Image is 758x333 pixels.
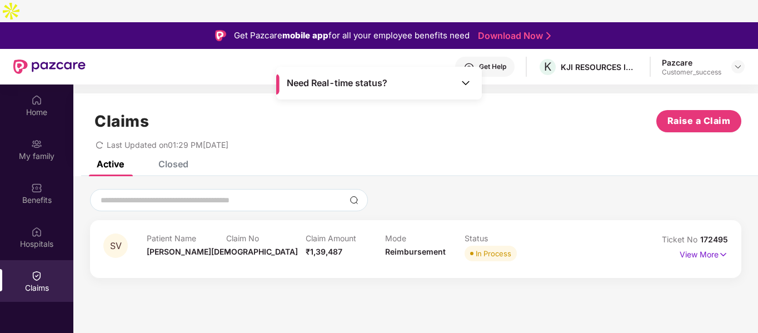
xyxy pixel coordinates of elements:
a: Download Now [478,30,547,42]
span: - [226,247,230,256]
span: [PERSON_NAME][DEMOGRAPHIC_DATA] [147,247,298,256]
button: Raise a Claim [656,110,741,132]
img: Stroke [546,30,551,42]
span: Ticket No [662,235,700,244]
div: In Process [476,248,511,259]
img: svg+xml;base64,PHN2ZyBpZD0iSGVscC0zMngzMiIgeG1sbnM9Imh0dHA6Ly93d3cudzMub3JnLzIwMDAvc3ZnIiB3aWR0aD... [463,62,475,73]
img: svg+xml;base64,PHN2ZyB4bWxucz0iaHR0cDovL3d3dy53My5vcmcvMjAwMC9zdmciIHdpZHRoPSIxNyIgaGVpZ2h0PSIxNy... [719,248,728,261]
span: ₹1,39,487 [306,247,342,256]
img: New Pazcare Logo [13,59,86,74]
div: Get Help [479,62,506,71]
img: svg+xml;base64,PHN2ZyBpZD0iQmVuZWZpdHMiIHhtbG5zPSJodHRwOi8vd3d3LnczLm9yZy8yMDAwL3N2ZyIgd2lkdGg9Ij... [31,182,42,193]
div: KJI RESOURCES INDIA PRIVATE LIMITED [561,62,639,72]
p: Patient Name [147,233,226,243]
div: Get Pazcare for all your employee benefits need [234,29,470,42]
p: Claim Amount [306,233,385,243]
div: Pazcare [662,57,721,68]
span: Last Updated on 01:29 PM[DATE] [107,140,228,150]
p: Mode [385,233,465,243]
span: SV [110,241,122,251]
p: Claim No [226,233,306,243]
img: svg+xml;base64,PHN2ZyBpZD0iQ2xhaW0iIHhtbG5zPSJodHRwOi8vd3d3LnczLm9yZy8yMDAwL3N2ZyIgd2lkdGg9IjIwIi... [31,270,42,281]
span: 172495 [700,235,728,244]
span: Reimbursement [385,247,446,256]
img: Logo [215,30,226,41]
div: Active [97,158,124,170]
div: Closed [158,158,188,170]
span: Need Real-time status? [287,77,387,89]
span: redo [96,140,103,150]
span: Raise a Claim [667,114,731,128]
h1: Claims [94,112,149,131]
img: svg+xml;base64,PHN2ZyBpZD0iU2VhcmNoLTMyeDMyIiB4bWxucz0iaHR0cDovL3d3dy53My5vcmcvMjAwMC9zdmciIHdpZH... [350,196,358,205]
div: Customer_success [662,68,721,77]
img: svg+xml;base64,PHN2ZyB3aWR0aD0iMjAiIGhlaWdodD0iMjAiIHZpZXdCb3g9IjAgMCAyMCAyMCIgZmlsbD0ibm9uZSIgeG... [31,138,42,150]
p: Status [465,233,544,243]
img: svg+xml;base64,PHN2ZyBpZD0iRHJvcGRvd24tMzJ4MzIiIHhtbG5zPSJodHRwOi8vd3d3LnczLm9yZy8yMDAwL3N2ZyIgd2... [734,62,742,71]
img: svg+xml;base64,PHN2ZyBpZD0iSG9tZSIgeG1sbnM9Imh0dHA6Ly93d3cudzMub3JnLzIwMDAvc3ZnIiB3aWR0aD0iMjAiIG... [31,95,42,106]
span: K [544,60,551,73]
img: Toggle Icon [460,77,471,88]
strong: mobile app [282,30,328,41]
p: View More [680,246,728,261]
img: svg+xml;base64,PHN2ZyBpZD0iSG9zcGl0YWxzIiB4bWxucz0iaHR0cDovL3d3dy53My5vcmcvMjAwMC9zdmciIHdpZHRoPS... [31,226,42,237]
